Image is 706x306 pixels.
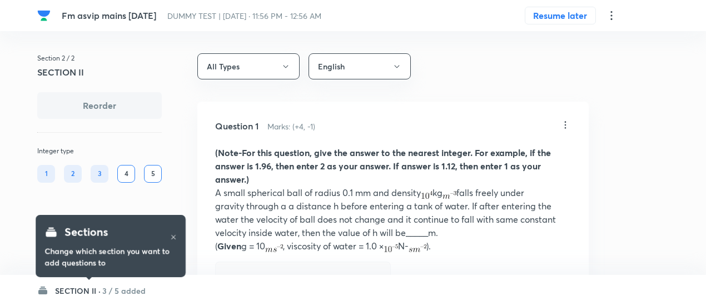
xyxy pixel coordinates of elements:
a: Company Logo [37,9,53,22]
p: Integer type [37,146,162,156]
img: sm^{–2} [409,244,426,252]
h5: SECTION II [37,66,162,79]
div: 2 [64,165,82,183]
button: English [309,53,411,79]
img: Company Logo [37,9,51,22]
strong: (Note-For this question, give the answer to the nearest integer. For example, if the answer is 1.... [215,147,551,185]
span: DUMMY TEST | [DATE] · 11:56 PM - 12:56 AM [167,11,321,21]
div: 4 [117,165,135,183]
h6: Marks: (+4, -1) [267,121,315,132]
h6: SECTION II · [55,285,101,297]
img: m^{–3} [443,191,456,199]
h6: 3 / 5 added [102,285,146,297]
div: 5 [144,165,162,183]
img: ms^{–2} [265,244,283,252]
strong: Given [217,240,241,252]
button: Reorder [37,92,162,119]
div: 3 [91,165,108,183]
h6: Change which section you want to add questions to [44,245,177,268]
h5: Question 1 [215,119,258,133]
button: Resume later [525,7,596,24]
p: ( g = 10 , viscosity of water = 1.0 × N- ). [215,239,571,253]
img: 10^4 [421,191,432,199]
h4: Sections [64,224,108,240]
div: 1 [37,165,55,183]
button: All Types [197,53,300,79]
p: A small spherical ball of radius 0.1 mm and density kg falls freely under gravity through a a dis... [215,186,571,239]
p: Section 2 / 2 [37,53,162,63]
span: Fm asvip mains [DATE] [62,9,156,21]
div: 20 [233,273,243,283]
img: 10^{–5} [384,244,399,252]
